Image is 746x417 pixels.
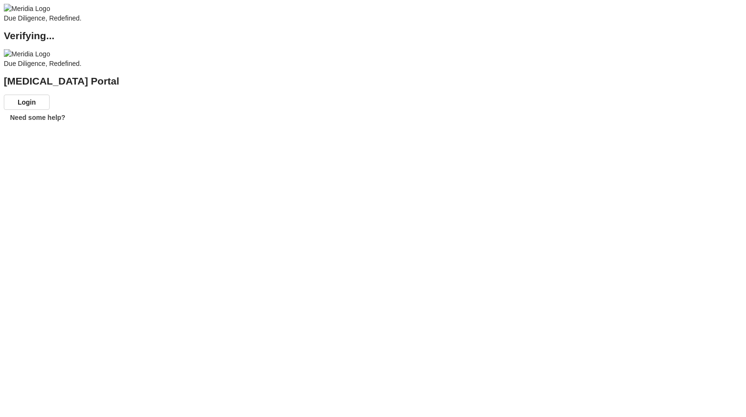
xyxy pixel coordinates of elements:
h2: Verifying... [4,31,742,41]
img: Meridia Logo [4,4,50,13]
img: Meridia Logo [4,49,50,59]
span: Due Diligence, Redefined. [4,60,82,67]
span: Due Diligence, Redefined. [4,14,82,22]
h2: [MEDICAL_DATA] Portal [4,76,742,86]
button: Login [4,95,50,110]
button: Need some help? [4,110,72,125]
